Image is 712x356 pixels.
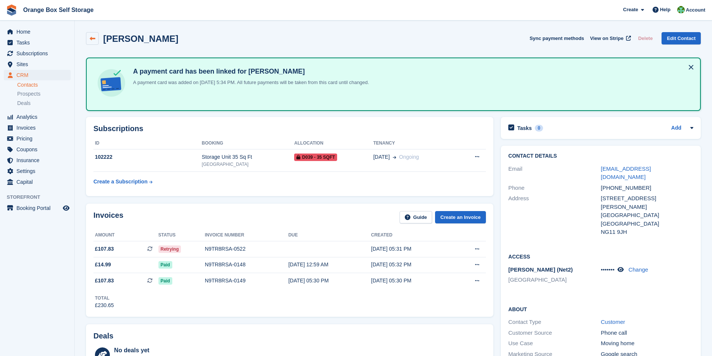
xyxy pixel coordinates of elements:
div: 102222 [93,153,202,161]
a: Guide [400,211,432,223]
th: Tenancy [373,137,457,149]
span: Create [623,6,638,13]
div: £230.65 [95,301,114,309]
h2: Invoices [93,211,123,223]
span: Capital [16,177,61,187]
span: Settings [16,166,61,176]
a: menu [4,48,71,59]
div: [GEOGRAPHIC_DATA] [601,211,693,220]
div: [GEOGRAPHIC_DATA] [202,161,294,168]
th: Due [288,229,371,241]
span: Deals [17,100,31,107]
span: CRM [16,70,61,80]
span: £14.99 [95,261,111,269]
div: [PHONE_NUMBER] [601,184,693,192]
div: [GEOGRAPHIC_DATA] [601,220,693,228]
div: Total [95,295,114,301]
h2: Subscriptions [93,124,486,133]
img: stora-icon-8386f47178a22dfd0bd8f6a31ec36ba5ce8667c1dd55bd0f319d3a0aa187defe.svg [6,4,17,16]
div: [DATE] 12:59 AM [288,261,371,269]
th: Booking [202,137,294,149]
a: Edit Contact [662,32,701,44]
a: menu [4,133,71,144]
div: Create a Subscription [93,178,148,186]
span: Help [660,6,671,13]
h2: Deals [93,332,113,340]
h2: Access [508,253,693,260]
th: Invoice number [205,229,288,241]
a: menu [4,155,71,165]
span: Invoices [16,123,61,133]
span: Insurance [16,155,61,165]
th: Created [371,229,454,241]
div: [DATE] 05:30 PM [288,277,371,285]
div: Use Case [508,339,601,348]
div: 0 [535,125,543,131]
a: menu [4,70,71,80]
span: Ongoing [399,154,419,160]
th: Allocation [294,137,373,149]
div: Phone [508,184,601,192]
a: menu [4,144,71,155]
span: Sites [16,59,61,69]
div: Contact Type [508,318,601,326]
span: View on Stripe [590,35,623,42]
a: menu [4,112,71,122]
span: Analytics [16,112,61,122]
span: [PERSON_NAME] (Net2) [508,266,573,273]
div: Moving home [601,339,693,348]
a: menu [4,27,71,37]
a: Change [629,266,648,273]
button: Sync payment methods [530,32,584,44]
th: Status [158,229,205,241]
span: Coupons [16,144,61,155]
a: Prospects [17,90,71,98]
a: Orange Box Self Storage [20,4,97,16]
div: Customer Source [508,329,601,337]
span: Pricing [16,133,61,144]
a: Customer [601,319,625,325]
span: Account [686,6,705,14]
h2: About [508,305,693,313]
a: menu [4,177,71,187]
div: N9TR8RSA-0522 [205,245,288,253]
span: Retrying [158,245,181,253]
span: ••••••• [601,266,615,273]
span: Paid [158,277,172,285]
div: [DATE] 05:31 PM [371,245,454,253]
a: Deals [17,99,71,107]
a: Add [671,124,681,133]
h2: Contact Details [508,153,693,159]
span: Tasks [16,37,61,48]
a: menu [4,59,71,69]
span: [DATE] [373,153,390,161]
a: Create a Subscription [93,175,152,189]
span: £107.83 [95,245,114,253]
img: Binder Bhardwaj [677,6,685,13]
a: Preview store [62,204,71,213]
span: £107.83 [95,277,114,285]
a: menu [4,203,71,213]
div: NG11 9JH [601,228,693,236]
a: menu [4,123,71,133]
a: View on Stripe [587,32,632,44]
p: A payment card was added on [DATE] 5:34 PM. All future payments will be taken from this card unti... [130,79,369,86]
th: ID [93,137,202,149]
button: Delete [635,32,656,44]
div: No deals yet [114,346,271,355]
img: card-linked-ebf98d0992dc2aeb22e95c0e3c79077019eb2392cfd83c6a337811c24bc77127.svg [96,67,127,99]
div: Email [508,165,601,182]
span: Home [16,27,61,37]
div: Storage Unit 35 Sq Ft [202,153,294,161]
span: D039 - 35 SQFT [294,154,337,161]
div: N9TR8RSA-0148 [205,261,288,269]
div: [STREET_ADDRESS][PERSON_NAME] [601,194,693,211]
div: [DATE] 05:32 PM [371,261,454,269]
li: [GEOGRAPHIC_DATA] [508,276,601,284]
th: Amount [93,229,158,241]
span: Booking Portal [16,203,61,213]
span: Storefront [7,194,74,201]
div: [DATE] 05:30 PM [371,277,454,285]
a: menu [4,37,71,48]
a: menu [4,166,71,176]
